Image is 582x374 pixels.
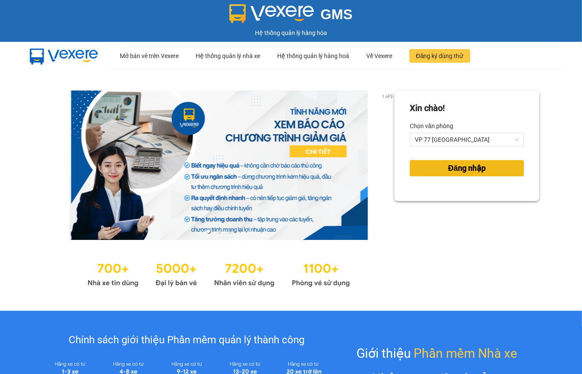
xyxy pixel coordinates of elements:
button: Đăng ký dùng thử [409,49,470,63]
img: Statistics.png [87,257,350,289]
img: logo 2 [229,4,314,23]
span: VP 77 Thái Nguyên [415,133,519,146]
label: Chọn văn phòng [410,119,453,133]
button: previous slide / item [43,91,55,240]
img: mbUUG5Q.png [21,42,107,70]
span: GMS [321,6,353,22]
div: Hệ thống quản lý nhà xe [196,42,260,70]
p: 1 of 3 [379,91,394,102]
div: Hệ thống quản lý hàng hóa [2,28,580,38]
div: Giới thiệu [356,343,517,363]
li: slide item 3 [227,230,231,233]
button: Đăng nhập [410,160,524,176]
div: Về Vexere [366,42,392,70]
div: Chính sách giới thiệu Phần mềm quản lý thành công [41,332,333,348]
div: Xin chào! [410,102,445,115]
span: Phần mềm Nhà xe [414,343,517,363]
a: GMS [229,13,353,20]
button: next slide / item [382,91,394,240]
li: slide item 2 [217,230,220,233]
div: Mở bán vé trên Vexere [120,42,179,70]
div: Hệ thống quản lý hàng hoá [277,42,349,70]
span: Đăng nhập [448,162,486,174]
span: Đăng ký dùng thử [416,51,463,61]
li: slide item 1 [207,230,210,233]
